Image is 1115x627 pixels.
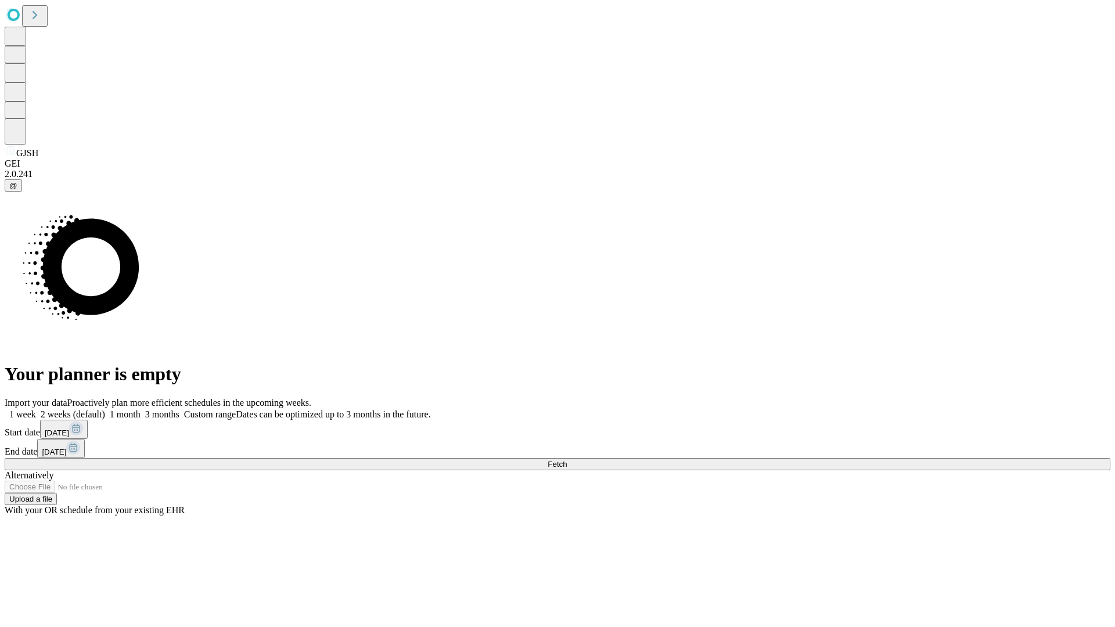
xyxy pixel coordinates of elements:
button: Upload a file [5,493,57,505]
span: Proactively plan more efficient schedules in the upcoming weeks. [67,398,311,408]
button: @ [5,179,22,192]
span: Dates can be optimized up to 3 months in the future. [236,409,430,419]
span: GJSH [16,148,38,158]
span: 2 weeks (default) [41,409,105,419]
span: Fetch [548,460,567,469]
h1: Your planner is empty [5,363,1110,385]
button: Fetch [5,458,1110,470]
div: 2.0.241 [5,169,1110,179]
span: 1 month [110,409,141,419]
span: 1 week [9,409,36,419]
button: [DATE] [40,420,88,439]
span: Import your data [5,398,67,408]
span: Alternatively [5,470,53,480]
span: [DATE] [42,448,66,456]
span: [DATE] [45,428,69,437]
span: @ [9,181,17,190]
div: Start date [5,420,1110,439]
div: GEI [5,158,1110,169]
span: Custom range [184,409,236,419]
span: 3 months [145,409,179,419]
button: [DATE] [37,439,85,458]
span: With your OR schedule from your existing EHR [5,505,185,515]
div: End date [5,439,1110,458]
